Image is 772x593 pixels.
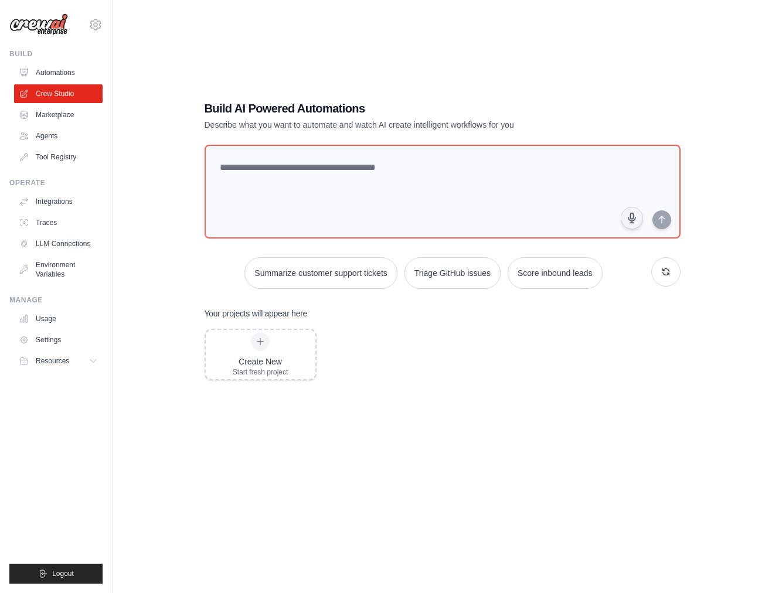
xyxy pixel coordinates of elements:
[9,49,103,59] div: Build
[9,13,68,36] img: Logo
[404,257,501,289] button: Triage GitHub issues
[14,255,103,284] a: Environment Variables
[14,213,103,232] a: Traces
[9,178,103,188] div: Operate
[14,352,103,370] button: Resources
[9,295,103,305] div: Manage
[14,105,103,124] a: Marketplace
[52,569,74,578] span: Logout
[508,257,603,289] button: Score inbound leads
[14,63,103,82] a: Automations
[9,564,103,584] button: Logout
[651,257,681,287] button: Get new suggestions
[14,84,103,103] a: Crew Studio
[14,148,103,166] a: Tool Registry
[233,367,288,377] div: Start fresh project
[233,356,288,367] div: Create New
[36,356,69,366] span: Resources
[14,330,103,349] a: Settings
[621,207,643,229] button: Click to speak your automation idea
[205,308,308,319] h3: Your projects will appear here
[14,192,103,211] a: Integrations
[205,119,598,131] p: Describe what you want to automate and watch AI create intelligent workflows for you
[14,309,103,328] a: Usage
[14,234,103,253] a: LLM Connections
[14,127,103,145] a: Agents
[205,100,598,117] h1: Build AI Powered Automations
[244,257,397,289] button: Summarize customer support tickets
